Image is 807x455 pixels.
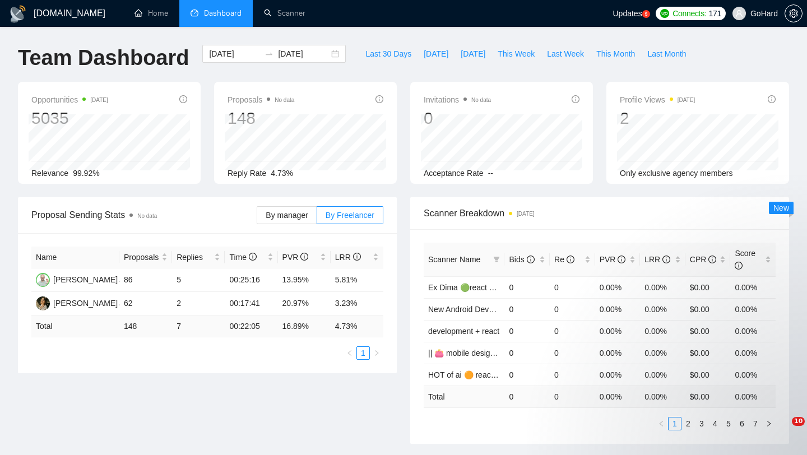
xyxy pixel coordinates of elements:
iframe: Intercom live chat [769,417,796,444]
span: setting [785,9,802,18]
span: Proposals [228,93,294,106]
td: 00:22:05 [225,315,277,337]
input: Start date [209,48,260,60]
td: 0 [504,386,550,407]
td: 00:17:41 [225,292,277,315]
td: 0.00% [640,320,685,342]
span: swap-right [265,49,273,58]
button: Last 30 Days [359,45,418,63]
td: 0 [550,298,595,320]
a: homeHome [134,8,168,18]
span: This Month [596,48,635,60]
span: dashboard [191,9,198,17]
span: info-circle [708,256,716,263]
td: 0 [504,342,550,364]
a: OT[PERSON_NAME] [36,298,118,307]
td: 0.00% [595,276,641,298]
li: Next Page [370,346,383,360]
td: 20.97% [278,292,331,315]
td: 00:25:16 [225,268,277,292]
span: Dashboard [204,8,242,18]
input: End date [278,48,329,60]
span: info-circle [618,256,625,263]
td: 0 [550,342,595,364]
td: 0.00% [730,342,776,364]
td: 0.00% [595,320,641,342]
span: filter [491,251,502,268]
span: info-circle [375,95,383,103]
td: 5.81% [331,268,383,292]
span: Time [229,253,256,262]
span: info-circle [735,262,743,270]
img: OT [36,296,50,310]
span: Profile Views [620,93,695,106]
span: By Freelancer [326,211,374,220]
button: left [655,417,668,430]
span: info-circle [572,95,579,103]
td: 86 [119,268,172,292]
button: left [343,346,356,360]
span: PVR [282,253,309,262]
div: [PERSON_NAME] [53,297,118,309]
span: Reply Rate [228,169,266,178]
span: Relevance [31,169,68,178]
h1: Team Dashboard [18,45,189,71]
li: 1 [356,346,370,360]
td: $0.00 [685,276,731,298]
td: 0.00% [640,276,685,298]
div: 148 [228,108,294,129]
td: 62 [119,292,172,315]
td: 0.00% [595,342,641,364]
li: Previous Page [655,417,668,430]
span: info-circle [353,253,361,261]
time: [DATE] [517,211,534,217]
span: No data [137,213,157,219]
span: 10 [792,417,805,426]
div: 2 [620,108,695,129]
th: Proposals [119,247,172,268]
button: setting [785,4,803,22]
span: LRR [335,253,361,262]
td: 0 [504,276,550,298]
div: 5035 [31,108,108,129]
td: 0 [550,320,595,342]
a: HOT of ai 🟠 react 26/11 [428,370,514,379]
td: 0.00% [730,298,776,320]
span: Replies [177,251,212,263]
td: 5 [172,268,225,292]
span: Proposal Sending Stats [31,208,257,222]
div: 0 [424,108,491,129]
td: $0.00 [685,342,731,364]
a: || 👛 mobile designer [428,349,502,357]
span: info-circle [249,253,257,261]
span: info-circle [768,95,776,103]
span: Score [735,249,755,270]
span: info-circle [662,256,670,263]
span: [DATE] [424,48,448,60]
a: development + react [428,327,499,336]
span: filter [493,256,500,263]
span: Proposals [124,251,159,263]
span: Only exclusive agency members [620,169,733,178]
td: 0 [550,276,595,298]
li: Previous Page [343,346,356,360]
td: 16.89 % [278,315,331,337]
th: Replies [172,247,225,268]
span: info-circle [179,95,187,103]
span: Invitations [424,93,491,106]
a: searchScanner [264,8,305,18]
span: 171 [709,7,721,20]
span: Bids [509,255,534,264]
span: Last 30 Days [365,48,411,60]
span: This Week [498,48,535,60]
td: $0.00 [685,320,731,342]
td: 2 [172,292,225,315]
span: Re [554,255,574,264]
span: No data [471,97,491,103]
td: 0.00% [730,320,776,342]
td: 0.00% [730,276,776,298]
span: info-circle [567,256,574,263]
td: 7 [172,315,225,337]
span: right [373,350,380,356]
span: Scanner Breakdown [424,206,776,220]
